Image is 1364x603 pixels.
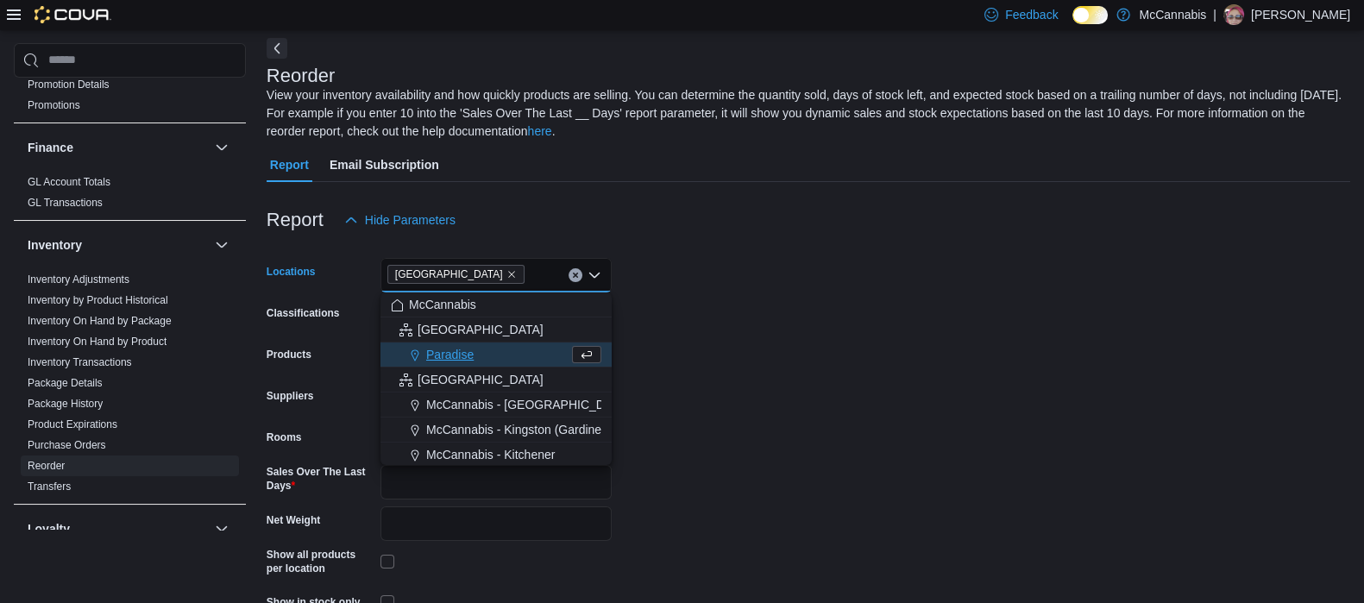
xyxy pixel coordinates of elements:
[28,139,73,156] h3: Finance
[28,376,103,390] span: Package Details
[28,377,103,389] a: Package Details
[28,294,168,306] a: Inventory by Product Historical
[426,446,555,463] span: McCannabis - Kitchener
[28,460,65,472] a: Reorder
[14,172,246,220] div: Finance
[28,439,106,451] a: Purchase Orders
[380,418,612,443] button: McCannabis - Kingston (Gardiners Rd)
[267,210,324,230] h3: Report
[380,367,612,393] button: [GEOGRAPHIC_DATA]
[267,348,311,361] label: Products
[28,520,70,537] h3: Loyalty
[211,235,232,255] button: Inventory
[28,418,117,430] a: Product Expirations
[28,520,208,537] button: Loyalty
[1139,4,1206,25] p: McCannabis
[418,371,544,388] span: [GEOGRAPHIC_DATA]
[267,38,287,59] button: Next
[267,465,374,493] label: Sales Over The Last Days
[267,548,374,575] label: Show all products per location
[28,438,106,452] span: Purchase Orders
[28,196,103,210] span: GL Transactions
[267,389,314,403] label: Suppliers
[28,236,208,254] button: Inventory
[395,266,503,283] span: [GEOGRAPHIC_DATA]
[14,269,246,504] div: Inventory
[28,398,103,410] a: Package History
[506,269,517,280] button: Remove Deer Lake from selection in this group
[28,315,172,327] a: Inventory On Hand by Package
[14,53,246,122] div: Discounts & Promotions
[365,211,456,229] span: Hide Parameters
[1223,4,1244,25] div: Krista Brumsey
[28,98,80,112] span: Promotions
[380,342,612,367] button: Paradise
[426,421,634,438] span: McCannabis - Kingston (Gardiners Rd)
[418,321,544,338] span: [GEOGRAPHIC_DATA]
[28,481,71,493] a: Transfers
[1072,24,1073,25] span: Dark Mode
[1005,6,1058,23] span: Feedback
[28,314,172,328] span: Inventory On Hand by Package
[28,273,129,286] span: Inventory Adjustments
[28,480,71,493] span: Transfers
[267,430,302,444] label: Rooms
[28,293,168,307] span: Inventory by Product Historical
[28,139,208,156] button: Finance
[28,335,167,349] span: Inventory On Hand by Product
[267,66,335,86] h3: Reorder
[28,79,110,91] a: Promotion Details
[337,203,462,237] button: Hide Parameters
[409,296,476,313] span: McCannabis
[28,336,167,348] a: Inventory On Hand by Product
[28,273,129,286] a: Inventory Adjustments
[528,124,552,138] a: here
[267,513,320,527] label: Net Weight
[1213,4,1216,25] p: |
[28,175,110,189] span: GL Account Totals
[380,292,612,317] button: McCannabis
[267,265,316,279] label: Locations
[380,393,612,418] button: McCannabis - [GEOGRAPHIC_DATA] ([GEOGRAPHIC_DATA])
[270,148,309,182] span: Report
[211,518,232,539] button: Loyalty
[28,459,65,473] span: Reorder
[380,443,612,468] button: McCannabis - Kitchener
[211,137,232,158] button: Finance
[569,268,582,282] button: Clear input
[28,397,103,411] span: Package History
[28,197,103,209] a: GL Transactions
[267,306,340,320] label: Classifications
[426,396,767,413] span: McCannabis - [GEOGRAPHIC_DATA] ([GEOGRAPHIC_DATA])
[28,355,132,369] span: Inventory Transactions
[28,99,80,111] a: Promotions
[28,356,132,368] a: Inventory Transactions
[35,6,111,23] img: Cova
[330,148,439,182] span: Email Subscription
[1072,6,1109,24] input: Dark Mode
[387,265,525,284] span: Deer Lake
[267,86,1342,141] div: View your inventory availability and how quickly products are selling. You can determine the quan...
[1251,4,1350,25] p: [PERSON_NAME]
[380,317,612,342] button: [GEOGRAPHIC_DATA]
[28,176,110,188] a: GL Account Totals
[426,346,474,363] span: Paradise
[28,78,110,91] span: Promotion Details
[28,236,82,254] h3: Inventory
[588,268,601,282] button: Close list of options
